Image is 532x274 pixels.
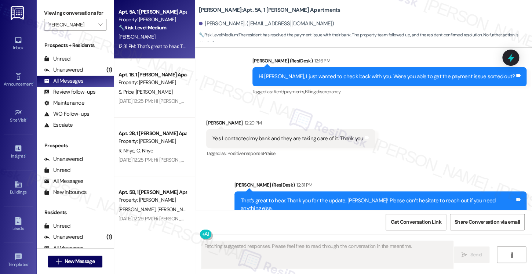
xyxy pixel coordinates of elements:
[119,147,136,154] span: R. Nhye
[201,241,453,268] textarea: Fetching suggested responses. Please feel free to read through the conversation in the meantime.
[470,251,481,259] span: Send
[199,31,532,47] span: : The resident has resolved the payment issue with their bank. The property team followed up, and...
[119,206,157,213] span: [PERSON_NAME]
[136,89,172,95] span: [PERSON_NAME]
[4,34,33,54] a: Inbox
[44,177,83,185] div: All Messages
[105,64,114,76] div: (1)
[206,119,375,129] div: [PERSON_NAME]
[119,33,155,40] span: [PERSON_NAME]
[4,214,33,234] a: Leads
[56,259,61,264] i: 
[119,130,186,137] div: Apt. 2B, 1 [PERSON_NAME] Apartments
[105,231,114,243] div: (1)
[44,55,70,63] div: Unread
[305,89,340,95] span: Billing discrepancy
[119,71,186,79] div: Apt. 1B, 1 [PERSON_NAME] Apartments
[273,89,305,95] span: Rent/payments ,
[199,20,334,28] div: [PERSON_NAME]. ([EMAIL_ADDRESS][DOMAIN_NAME])
[4,250,33,270] a: Templates •
[454,246,489,263] button: Send
[44,7,106,19] label: Viewing conversations for
[259,73,515,80] div: Hi [PERSON_NAME], I just wanted to check back with you. Were you able to get the payment issue so...
[119,24,166,31] strong: 🔧 Risk Level: Medium
[119,16,186,24] div: Property: [PERSON_NAME]
[119,89,136,95] span: S. Price
[263,150,275,156] span: Praise
[44,110,89,118] div: WO Follow-ups
[48,256,102,267] button: New Message
[44,166,70,174] div: Unread
[199,32,238,38] strong: 🔧 Risk Level: Medium
[4,142,33,162] a: Insights •
[47,19,95,30] input: All communities
[37,142,114,149] div: Prospects
[241,197,515,213] div: That’s great to hear. Thank you for the update, [PERSON_NAME]! Please don’t hesitate to reach out...
[119,8,186,16] div: Apt. 5A, 1 [PERSON_NAME] Apartments
[37,209,114,216] div: Residents
[44,88,95,96] div: Review follow-ups
[252,57,527,67] div: [PERSON_NAME] (ResiDesk)
[462,252,467,258] i: 
[157,206,194,213] span: [PERSON_NAME]
[386,214,446,230] button: Get Conversation Link
[252,86,527,97] div: Tagged as:
[119,137,186,145] div: Property: [PERSON_NAME]
[234,181,526,191] div: [PERSON_NAME] (ResiDesk)
[65,257,95,265] span: New Message
[119,43,401,50] div: 12:31 PM: That’s great to hear. Thank you for the update, [PERSON_NAME]! Please don’t hesitate to...
[44,233,83,241] div: Unanswered
[37,42,114,49] div: Prospects + Residents
[4,178,33,198] a: Buildings
[136,147,153,154] span: C. Nhye
[227,150,263,156] span: Positive response ,
[11,6,26,20] img: ResiDesk Logo
[206,148,375,159] div: Tagged as:
[455,218,520,226] span: Share Conversation via email
[4,106,33,126] a: Site Visit •
[295,181,312,189] div: 12:31 PM
[44,121,73,129] div: Escalate
[25,152,26,158] span: •
[44,99,84,107] div: Maintenance
[313,57,330,65] div: 12:16 PM
[450,214,525,230] button: Share Conversation via email
[28,261,29,266] span: •
[390,218,441,226] span: Get Conversation Link
[119,196,186,204] div: Property: [PERSON_NAME]
[119,79,186,86] div: Property: [PERSON_NAME]
[98,22,102,28] i: 
[243,119,262,127] div: 12:20 PM
[212,135,363,143] div: Yes I contacted my bank and they are taking care of it. Thank you
[44,66,83,74] div: Unanswered
[33,80,34,86] span: •
[44,155,83,163] div: Unanswered
[26,116,28,122] span: •
[44,222,70,230] div: Unread
[509,252,514,258] i: 
[199,6,340,14] b: [PERSON_NAME]: Apt. 5A, 1 [PERSON_NAME] Apartments
[44,244,83,252] div: All Messages
[44,188,87,196] div: New Inbounds
[44,77,83,85] div: All Messages
[119,188,186,196] div: Apt. 5B, 1 [PERSON_NAME] Apartments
